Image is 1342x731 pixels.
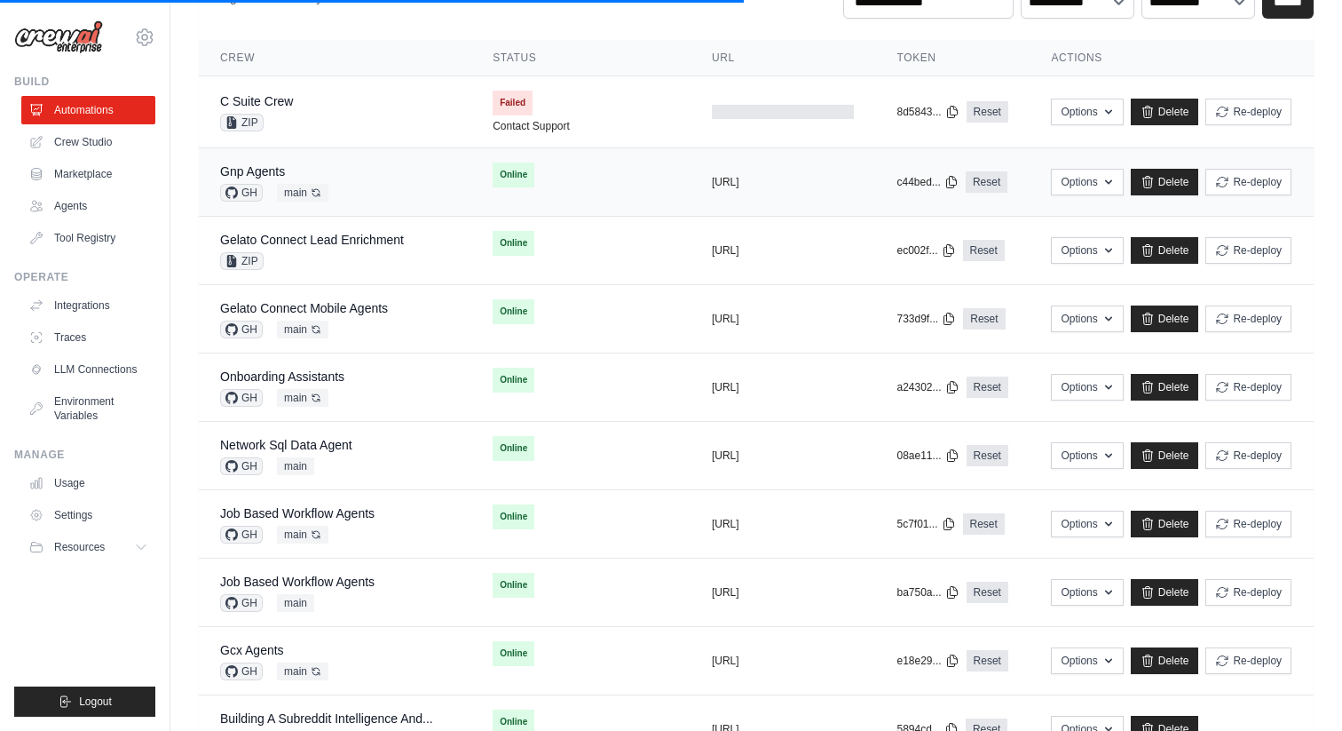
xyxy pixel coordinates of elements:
span: Online [493,573,534,598]
a: Gnp Agents [220,164,285,179]
a: Reset [963,513,1005,535]
div: Manage [14,448,155,462]
a: Gelato Connect Mobile Agents [220,301,388,315]
a: Crew Studio [21,128,155,156]
a: Delete [1131,579,1199,606]
th: Token [876,40,1030,76]
button: Re-deploy [1205,648,1291,674]
a: Reset [967,582,1008,603]
button: Re-deploy [1205,579,1291,606]
a: LLM Connections [21,355,155,384]
a: Settings [21,501,155,529]
span: GH [220,526,263,544]
button: ba750a... [897,585,959,600]
a: Delete [1131,169,1199,195]
span: main [277,457,314,475]
button: 08ae11... [897,449,959,463]
span: GH [220,184,263,202]
a: Integrations [21,291,155,320]
span: Online [493,641,534,666]
a: Delete [1131,511,1199,537]
button: Re-deploy [1205,511,1291,537]
button: Resources [21,533,155,561]
button: Re-deploy [1205,99,1291,125]
button: Re-deploy [1205,306,1291,332]
span: GH [220,389,263,407]
a: Reset [963,240,1005,261]
span: Failed [493,91,533,115]
a: Reset [963,308,1005,330]
a: Automations [21,96,155,124]
a: Gelato Connect Lead Enrichment [220,233,404,247]
a: Environment Variables [21,387,155,430]
button: 5c7f01... [897,517,956,531]
span: main [277,389,328,407]
a: Reset [967,650,1008,671]
button: c44bed... [897,175,959,189]
button: Options [1051,169,1123,195]
a: Building A Subreddit Intelligence And... [220,711,433,726]
a: Usage [21,469,155,497]
th: URL [691,40,876,76]
a: Job Based Workflow Agents [220,506,375,520]
button: Options [1051,99,1123,125]
button: 733d9f... [897,312,957,326]
button: Options [1051,237,1123,264]
a: Reset [967,445,1008,466]
a: C Suite Crew [220,94,293,108]
span: main [277,663,328,680]
span: GH [220,594,263,612]
button: Options [1051,374,1123,401]
span: ZIP [220,114,264,131]
span: Online [493,505,534,529]
th: Actions [1030,40,1314,76]
button: Re-deploy [1205,237,1291,264]
button: a24302... [897,380,959,394]
span: Online [493,299,534,324]
button: Re-deploy [1205,374,1291,401]
button: Options [1051,306,1123,332]
a: Traces [21,323,155,352]
span: main [277,321,328,338]
img: Logo [14,20,103,54]
span: Online [493,436,534,461]
a: Delete [1131,237,1199,264]
button: ec002f... [897,243,956,258]
a: Delete [1131,306,1199,332]
span: ZIP [220,252,264,270]
div: Build [14,75,155,89]
span: Resources [54,540,105,554]
a: Reset [967,377,1008,398]
a: Contact Support [493,119,570,133]
a: Delete [1131,374,1199,401]
a: Delete [1131,99,1199,125]
a: Reset [967,101,1008,123]
th: Crew [199,40,471,76]
button: Logout [14,687,155,717]
button: e18e29... [897,654,959,668]
span: GH [220,663,263,680]
a: Gcx Agents [220,643,284,657]
span: GH [220,321,263,338]
a: Marketplace [21,160,155,188]
button: Options [1051,579,1123,606]
a: Delete [1131,648,1199,674]
button: Options [1051,511,1123,537]
th: Status [471,40,691,76]
a: Agents [21,192,155,220]
button: Re-deploy [1205,169,1291,195]
button: Options [1051,442,1123,469]
a: Tool Registry [21,224,155,252]
button: Re-deploy [1205,442,1291,469]
a: Job Based Workflow Agents [220,575,375,589]
span: main [277,526,328,544]
span: main [277,184,328,202]
span: GH [220,457,263,475]
span: main [277,594,314,612]
button: 8d5843... [897,105,959,119]
a: Network Sql Data Agent [220,438,352,452]
a: Reset [966,171,1007,193]
a: Onboarding Assistants [220,369,344,384]
span: Online [493,163,534,187]
span: Online [493,231,534,256]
